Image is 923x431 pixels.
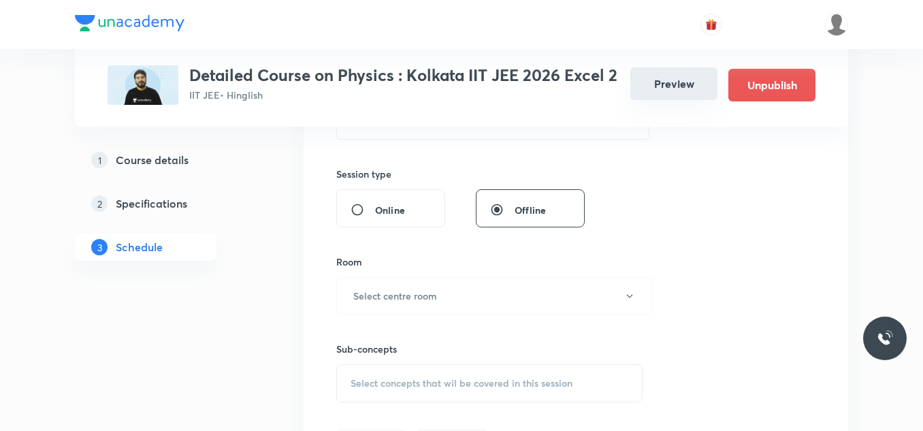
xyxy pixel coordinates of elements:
span: Online [375,203,405,217]
span: Offline [515,203,546,217]
h5: Course details [116,152,189,168]
h6: Session type [336,167,391,181]
h6: Room [336,255,362,269]
h3: Detailed Course on Physics : Kolkata IIT JEE 2026 Excel 2 [189,65,617,85]
img: E0EAC95A-FFA3-4718-8FA6-8FC764F2B4EE_plus.png [108,65,178,105]
button: Unpublish [728,69,815,101]
button: Select centre room [336,277,652,315]
img: ttu [877,330,893,347]
p: 2 [91,195,108,212]
h6: Select centre room [353,289,437,303]
p: 3 [91,239,108,255]
img: Company Logo [75,15,184,31]
span: Select concepts that wil be covered in this session [351,378,572,389]
a: 1Course details [75,146,260,174]
h5: Specifications [116,195,187,212]
button: avatar [700,14,722,35]
a: 2Specifications [75,190,260,217]
p: 1 [91,152,108,168]
img: snigdha [825,13,848,36]
a: Company Logo [75,15,184,35]
h5: Schedule [116,239,163,255]
p: IIT JEE • Hinglish [189,88,617,102]
button: Preview [630,67,717,100]
img: avatar [705,18,717,31]
h6: Sub-concepts [336,342,643,356]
